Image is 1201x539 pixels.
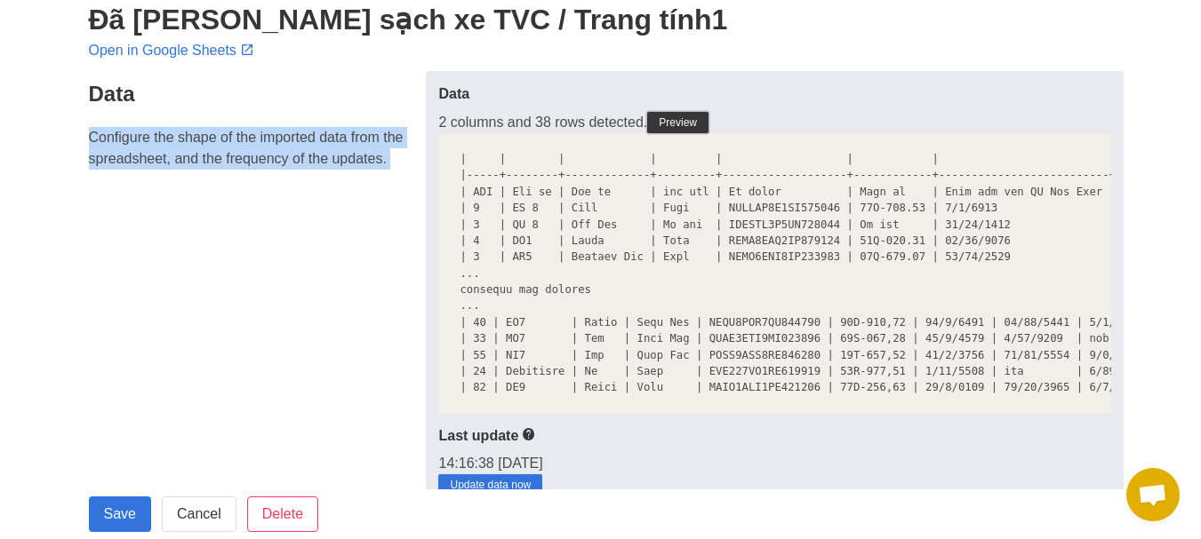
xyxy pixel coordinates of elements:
[247,496,318,532] input: Delete
[438,83,1110,105] label: Data
[89,43,258,58] a: Open in Google Sheets
[647,112,709,133] a: Preview
[89,82,416,106] h4: Data
[438,112,1110,414] div: 2 columns and 38 rows detected.
[89,4,1113,36] h2: Đã [PERSON_NAME] sạch xe TVC / Trang tính1
[89,127,416,170] p: Configure the shape of the imported data from the spreadsheet, and the frequency of the updates.
[438,456,542,471] span: 14:16:38 [DATE]
[438,424,1110,447] label: Last update
[162,496,236,532] a: Cancel
[438,133,1110,414] pre: | | | | | | | | | | Lore ipsu do Sita CON | |-----+--------+-------------+---------+-------------...
[89,496,151,532] input: Save
[438,474,542,495] a: Update data now
[1126,468,1180,521] a: Open chat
